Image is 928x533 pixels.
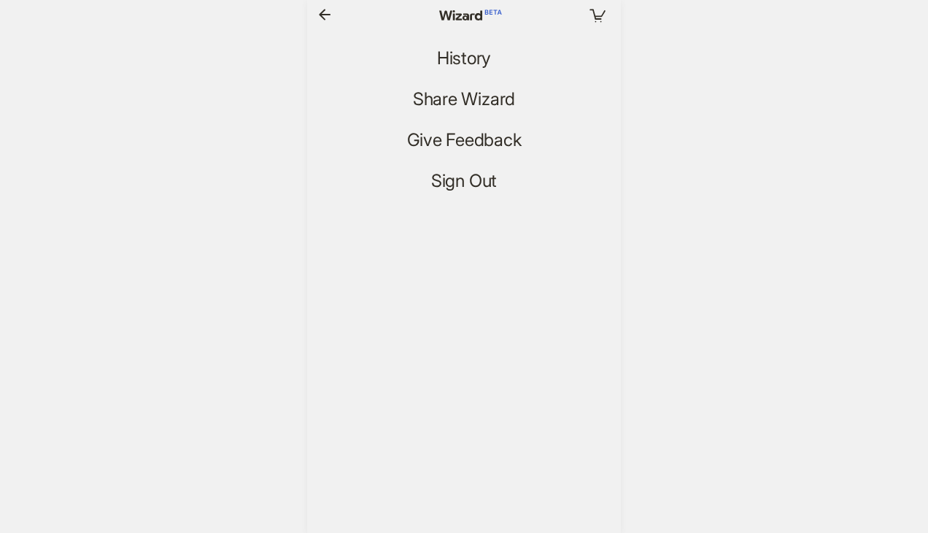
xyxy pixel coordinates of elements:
[395,129,533,152] a: Give Feedback
[401,88,527,111] button: Share Wizard
[431,171,497,192] span: Sign Out
[419,169,509,193] button: Sign Out
[407,130,522,151] span: Give Feedback
[437,48,491,69] span: History
[425,47,503,70] button: History
[413,89,515,110] span: Share Wizard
